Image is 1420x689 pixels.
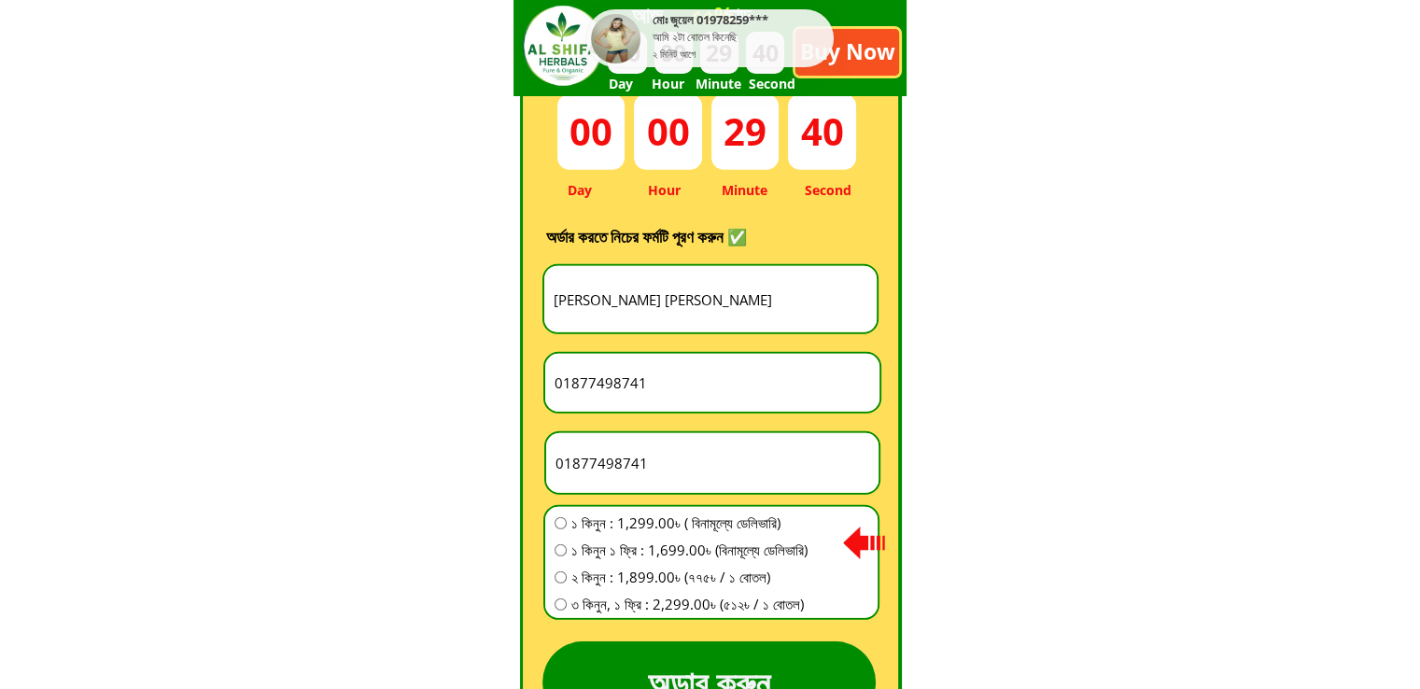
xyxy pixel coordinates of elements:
h3: Day Hour Minute Second [608,74,865,94]
span: ১ কিনুন ১ ফ্রি : 1,699.00৳ (বিনামূল্যে ডেলিভারি) [571,539,808,561]
input: সম্পূর্ণ ঠিকানা বিবরণ * [550,354,875,412]
p: Buy Now [795,29,899,76]
div: ২ মিনিট আগে [653,46,696,63]
div: মোঃ জুয়েল 01978259*** [653,14,829,30]
span: ৩ কিনুন, ১ ফ্রি : 2,299.00৳ (৫১২৳ / ১ বোতল) [571,593,808,615]
div: আমি ২টা বোতল কিনেছি [653,30,829,46]
span: ২ কিনুন : 1,899.00৳ (৭৭৫৳ / ১ বোতল) [571,566,808,588]
input: আপনার নাম লিখুন * [549,266,872,332]
span: ১ কিনুন : 1,299.00৳ ( বিনামূল্যে ডেলিভারি) [571,512,808,534]
h3: Day Hour Minute Second [568,180,861,201]
input: আপনার মোবাইল নাম্বার * [551,433,874,493]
